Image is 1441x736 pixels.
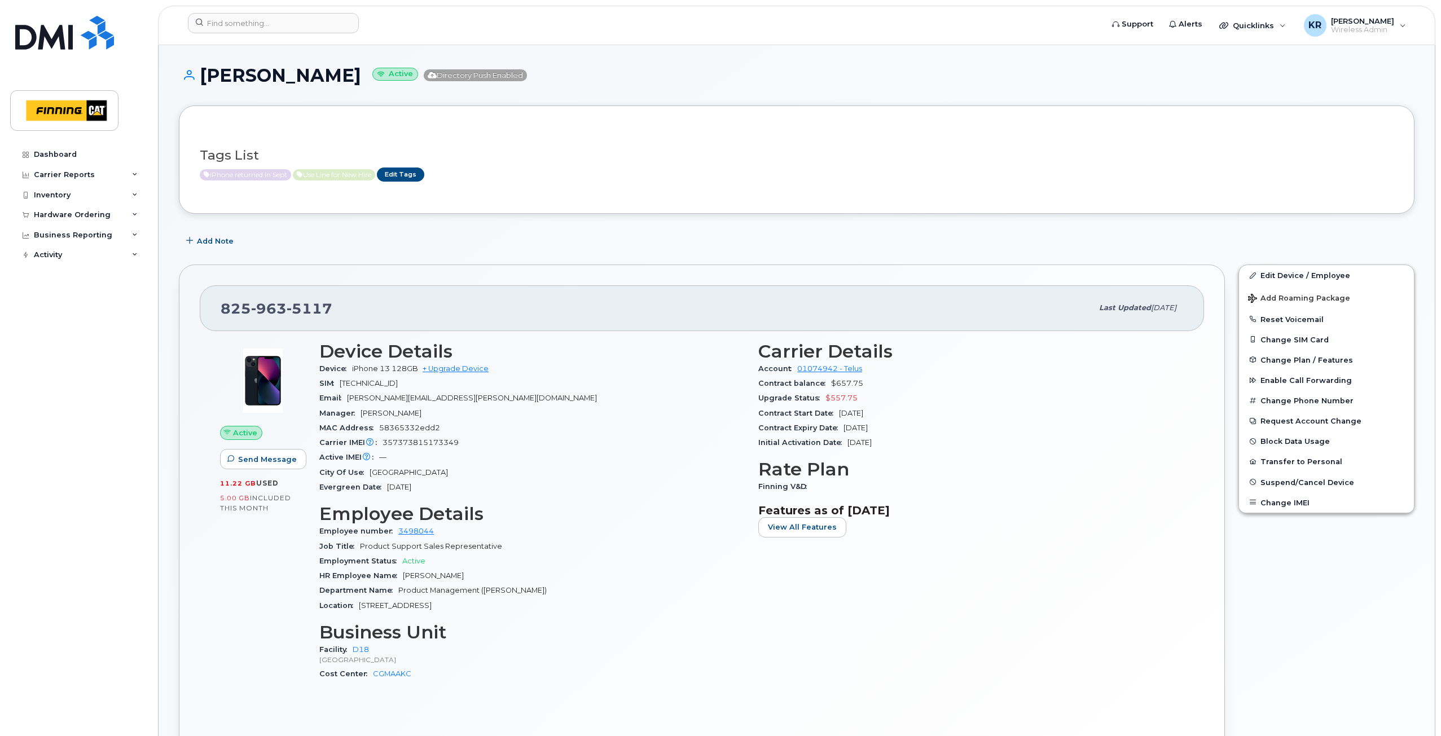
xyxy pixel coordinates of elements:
img: image20231002-4137094-11ngalm.jpeg [229,347,297,415]
span: Evergreen Date [319,483,387,491]
span: [DATE] [387,483,411,491]
span: Active IMEI [319,453,379,461]
a: Edit Device / Employee [1239,265,1414,285]
h3: Carrier Details [758,341,1184,362]
span: [PERSON_NAME] [403,571,464,580]
span: 963 [251,300,287,317]
span: 5117 [287,300,332,317]
span: [DATE] [1151,303,1176,312]
span: Active [200,169,291,180]
span: Contract balance [758,379,831,387]
button: Add Roaming Package [1239,286,1414,309]
span: Employee number [319,527,398,535]
span: Add Roaming Package [1248,294,1350,305]
h3: Features as of [DATE] [758,504,1184,517]
a: D18 [353,645,369,654]
h3: Employee Details [319,504,745,524]
span: Active [402,557,425,565]
span: Enable Call Forwarding [1260,376,1352,385]
a: Edit Tags [377,168,424,182]
span: Product Management ([PERSON_NAME]) [398,586,547,594]
span: Finning V&D [758,482,812,491]
h3: Tags List [200,148,1394,162]
span: Department Name [319,586,398,594]
span: City Of Use [319,468,370,477]
span: iPhone 13 128GB [352,364,418,373]
button: Enable Call Forwarding [1239,370,1414,390]
span: [DATE] [839,409,863,417]
h3: Business Unit [319,622,745,642]
span: Carrier IMEI [319,438,383,447]
button: Transfer to Personal [1239,451,1414,471]
button: Change Phone Number [1239,390,1414,411]
span: HR Employee Name [319,571,403,580]
button: Change IMEI [1239,492,1414,513]
span: Device [319,364,352,373]
span: Contract Start Date [758,409,839,417]
span: Contract Expiry Date [758,424,843,432]
span: 58365332edd2 [379,424,440,432]
span: Location [319,601,359,610]
button: View All Features [758,517,846,537]
span: Last updated [1099,303,1151,312]
span: Send Message [238,454,297,465]
span: [PERSON_NAME][EMAIL_ADDRESS][PERSON_NAME][DOMAIN_NAME] [347,394,597,402]
span: [GEOGRAPHIC_DATA] [370,468,448,477]
span: Account [758,364,797,373]
span: 825 [221,300,332,317]
span: [STREET_ADDRESS] [359,601,432,610]
span: [DATE] [843,424,868,432]
span: [DATE] [847,438,872,447]
span: Cost Center [319,669,373,678]
h3: Device Details [319,341,745,362]
span: Active [293,169,375,180]
span: Suspend/Cancel Device [1260,478,1354,486]
button: Change SIM Card [1239,329,1414,350]
button: Reset Voicemail [1239,309,1414,329]
button: Send Message [220,449,306,469]
span: $657.75 [831,379,863,387]
span: — [379,453,386,461]
button: Change Plan / Features [1239,350,1414,370]
span: Manager [319,409,361,417]
span: 11.22 GB [220,479,256,487]
button: Suspend/Cancel Device [1239,472,1414,492]
a: + Upgrade Device [423,364,489,373]
span: used [256,479,279,487]
button: Request Account Change [1239,411,1414,431]
span: Upgrade Status [758,394,825,402]
span: [PERSON_NAME] [361,409,421,417]
a: 01074942 - Telus [797,364,862,373]
span: Change Plan / Features [1260,355,1353,364]
p: [GEOGRAPHIC_DATA] [319,655,745,664]
h1: [PERSON_NAME] [179,65,1414,85]
span: Directory Push Enabled [424,69,527,81]
h3: Rate Plan [758,459,1184,479]
span: View All Features [768,522,837,532]
span: included this month [220,493,291,512]
span: MAC Address [319,424,379,432]
span: SIM [319,379,340,387]
small: Active [372,68,418,81]
button: Block Data Usage [1239,431,1414,451]
span: 5.00 GB [220,494,250,502]
span: [TECHNICAL_ID] [340,379,398,387]
span: Initial Activation Date [758,438,847,447]
span: $557.75 [825,394,858,402]
iframe: Messenger Launcher [1392,687,1433,728]
span: Add Note [197,236,234,246]
button: Add Note [179,231,243,251]
span: 357373815173349 [383,438,459,447]
a: 3498044 [398,527,434,535]
span: Active [233,428,257,438]
a: CGMAAKC [373,669,411,678]
span: Employment Status [319,557,402,565]
span: Product Support Sales Representative [360,542,502,550]
span: Facility [319,645,353,654]
span: Job Title [319,542,360,550]
span: Email [319,394,347,402]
